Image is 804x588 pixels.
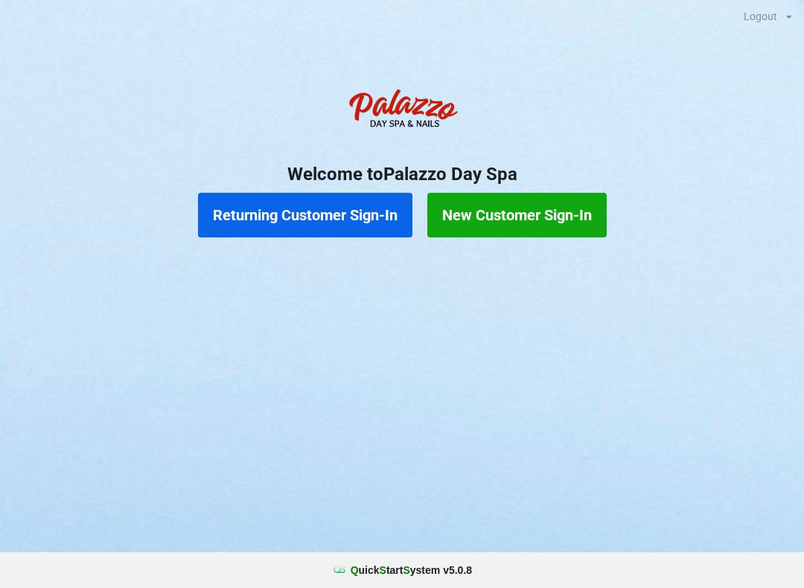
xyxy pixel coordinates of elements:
[351,564,359,576] span: Q
[427,193,607,237] button: New Customer Sign-In
[332,563,347,578] img: favicon.ico
[380,564,386,576] span: S
[403,564,409,576] span: S
[744,11,777,22] div: Logout
[342,81,462,141] img: PalazzoDaySpaNails-Logo.png
[351,563,472,578] b: uick tart ystem v 5.0.8
[198,193,412,237] button: Returning Customer Sign-In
